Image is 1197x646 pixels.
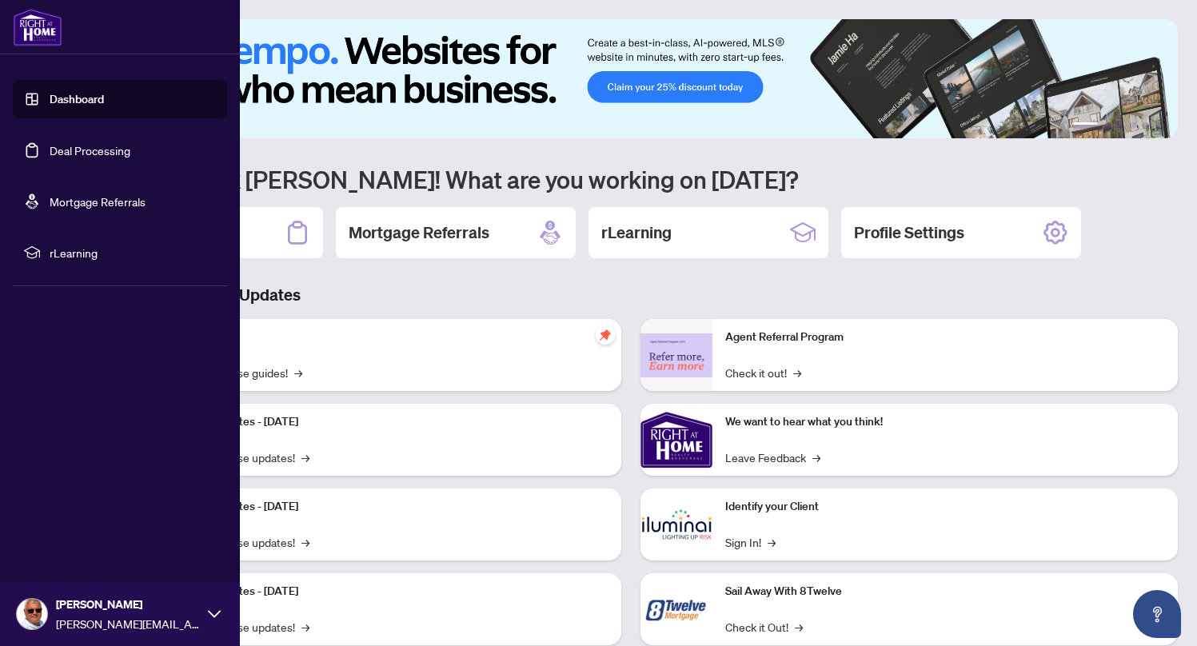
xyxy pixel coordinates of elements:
[640,333,712,377] img: Agent Referral Program
[168,498,608,516] p: Platform Updates - [DATE]
[294,364,302,381] span: →
[640,404,712,476] img: We want to hear what you think!
[50,244,216,261] span: rLearning
[725,583,1166,600] p: Sail Away With 8Twelve
[1117,122,1123,129] button: 3
[854,221,964,244] h2: Profile Settings
[725,413,1166,431] p: We want to hear what you think!
[596,325,615,345] span: pushpin
[795,618,803,636] span: →
[83,284,1178,306] h3: Brokerage & Industry Updates
[56,596,200,613] span: [PERSON_NAME]
[168,413,608,431] p: Platform Updates - [DATE]
[725,449,820,466] a: Leave Feedback→
[50,194,146,209] a: Mortgage Referrals
[168,583,608,600] p: Platform Updates - [DATE]
[725,498,1166,516] p: Identify your Client
[1130,122,1136,129] button: 4
[793,364,801,381] span: →
[725,364,801,381] a: Check it out!→
[168,329,608,346] p: Self-Help
[1143,122,1149,129] button: 5
[725,618,803,636] a: Check it Out!→
[349,221,489,244] h2: Mortgage Referrals
[1072,122,1098,129] button: 1
[50,92,104,106] a: Dashboard
[812,449,820,466] span: →
[301,618,309,636] span: →
[56,615,200,632] span: [PERSON_NAME][EMAIL_ADDRESS][DOMAIN_NAME]
[83,19,1178,138] img: Slide 0
[1133,590,1181,638] button: Open asap
[17,599,47,629] img: Profile Icon
[601,221,672,244] h2: rLearning
[640,573,712,645] img: Sail Away With 8Twelve
[13,8,62,46] img: logo
[768,533,776,551] span: →
[83,164,1178,194] h1: Welcome back [PERSON_NAME]! What are you working on [DATE]?
[50,143,130,158] a: Deal Processing
[725,329,1166,346] p: Agent Referral Program
[301,533,309,551] span: →
[1104,122,1111,129] button: 2
[640,488,712,560] img: Identify your Client
[725,533,776,551] a: Sign In!→
[301,449,309,466] span: →
[1155,122,1162,129] button: 6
